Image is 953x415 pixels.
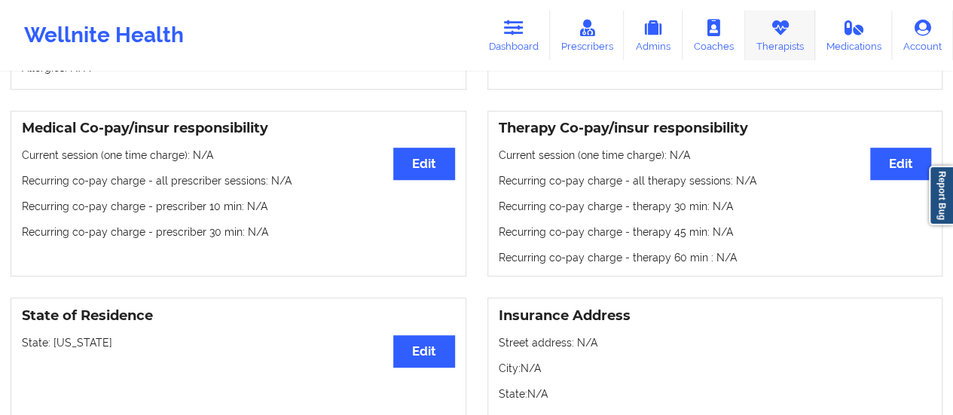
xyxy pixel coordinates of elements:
[478,11,550,60] a: Dashboard
[22,120,455,137] h3: Medical Co-pay/insur responsibility
[499,335,932,350] p: Street address: N/A
[499,361,932,376] p: City: N/A
[22,307,455,325] h3: State of Residence
[683,11,745,60] a: Coaches
[499,173,932,188] p: Recurring co-pay charge - all therapy sessions : N/A
[499,307,932,325] h3: Insurance Address
[22,148,455,163] p: Current session (one time charge): N/A
[499,148,932,163] p: Current session (one time charge): N/A
[499,224,932,240] p: Recurring co-pay charge - therapy 45 min : N/A
[22,199,455,214] p: Recurring co-pay charge - prescriber 10 min : N/A
[499,199,932,214] p: Recurring co-pay charge - therapy 30 min : N/A
[892,11,953,60] a: Account
[22,335,455,350] p: State: [US_STATE]
[499,386,932,401] p: State: N/A
[393,148,454,180] button: Edit
[22,224,455,240] p: Recurring co-pay charge - prescriber 30 min : N/A
[929,166,953,225] a: Report Bug
[499,120,932,137] h3: Therapy Co-pay/insur responsibility
[393,335,454,368] button: Edit
[499,250,932,265] p: Recurring co-pay charge - therapy 60 min : N/A
[550,11,625,60] a: Prescribers
[22,173,455,188] p: Recurring co-pay charge - all prescriber sessions : N/A
[815,11,893,60] a: Medications
[870,148,931,180] button: Edit
[624,11,683,60] a: Admins
[745,11,815,60] a: Therapists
